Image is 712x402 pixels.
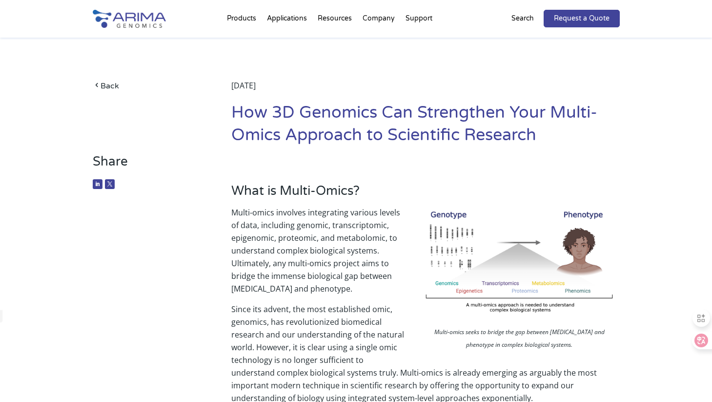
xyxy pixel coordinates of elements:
p: Multi-omics seeks to bridge the gap between [MEDICAL_DATA] and phenotype in complex biological sy... [419,326,619,354]
p: Multi-omics involves integrating various levels of data, including genomic, transcriptomic, epige... [231,206,619,303]
a: Back [93,79,203,92]
a: Request a Quote [544,10,620,27]
img: Arima-Genomics-logo [93,10,166,28]
h3: Share [93,154,203,177]
h1: How 3D Genomics Can Strengthen Your Multi-Omics Approach to Scientific Research [231,102,619,154]
p: Search [511,12,534,25]
h3: What is Multi-Omics? [231,183,619,206]
div: [DATE] [231,79,619,102]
